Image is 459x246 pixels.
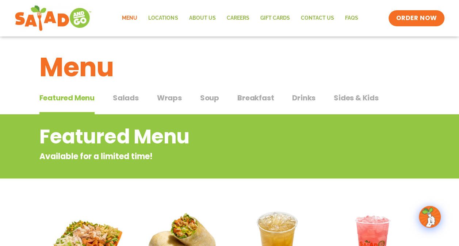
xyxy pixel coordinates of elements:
[39,47,420,87] h1: Menu
[113,92,139,103] span: Salads
[200,92,219,103] span: Soup
[255,10,295,27] a: GIFT CARDS
[334,92,379,103] span: Sides & Kids
[339,10,363,27] a: FAQs
[295,10,339,27] a: Contact Us
[143,10,183,27] a: Locations
[39,92,95,103] span: Featured Menu
[389,10,444,26] a: ORDER NOW
[39,150,361,162] p: Available for a limited time!
[116,10,363,27] nav: Menu
[157,92,182,103] span: Wraps
[39,90,420,115] div: Tabbed content
[292,92,315,103] span: Drinks
[420,207,440,227] img: wpChatIcon
[237,92,274,103] span: Breakfast
[15,4,92,33] img: new-SAG-logo-768×292
[183,10,221,27] a: About Us
[39,122,361,151] h2: Featured Menu
[221,10,255,27] a: Careers
[116,10,143,27] a: Menu
[396,14,437,23] span: ORDER NOW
